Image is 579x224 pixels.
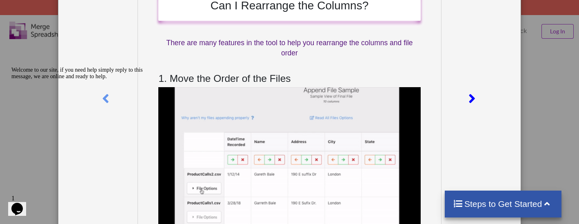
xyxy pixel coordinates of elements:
h3: 1. Move the Order of the Files [158,72,420,84]
div: Welcome to our site, if you need help simply reply to this message, we are online and ready to help. [3,3,150,16]
span: Welcome to our site, if you need help simply reply to this message, we are online and ready to help. [3,3,135,16]
iframe: chat widget [8,64,155,187]
iframe: chat widget [8,191,34,216]
p: There are many features in the tool to help you rearrange the columns and file order [158,38,420,58]
h4: Steps to Get Started [453,199,554,209]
